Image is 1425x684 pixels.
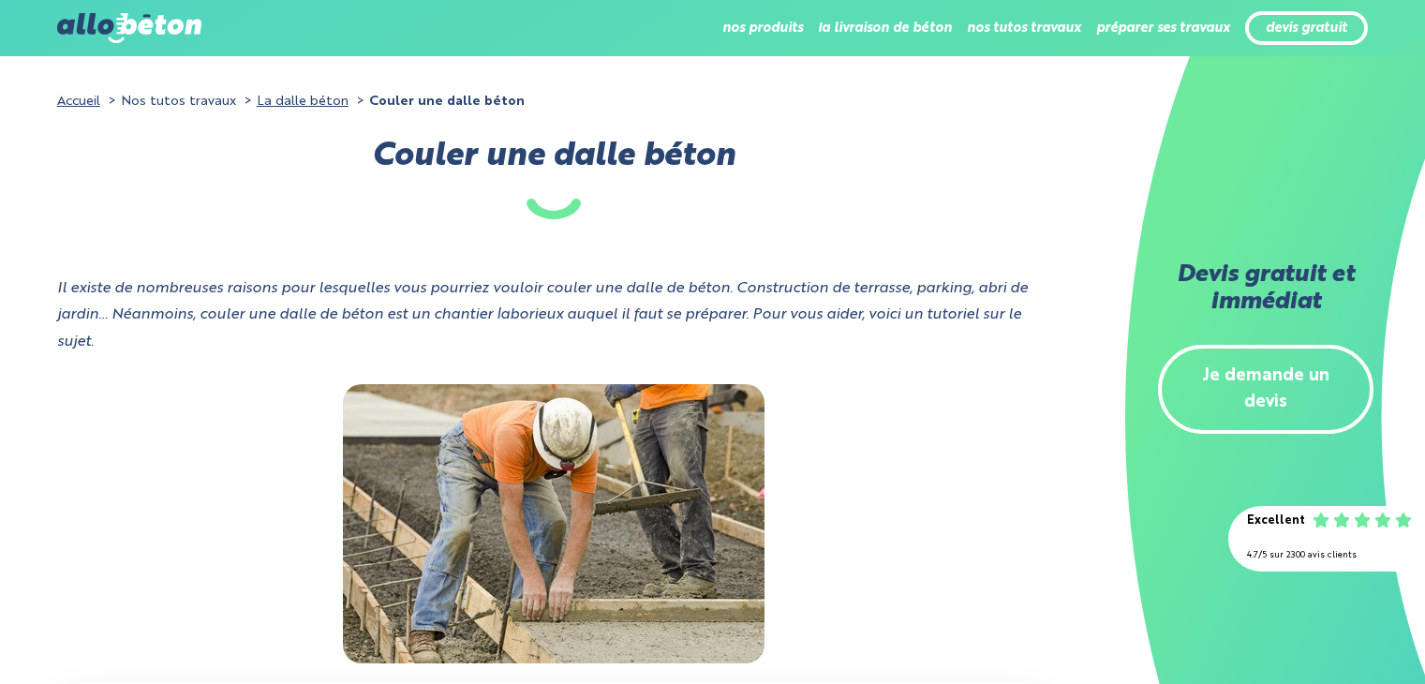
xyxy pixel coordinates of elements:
[1266,21,1347,37] a: devis gratuit
[57,281,1028,350] i: Il existe de nombreuses raisons pour lesquelles vous pourriez vouloir couler une dalle de béton. ...
[343,384,764,663] img: Couler une dalle béton
[722,6,803,51] li: nos produits
[818,6,952,51] li: la livraison de béton
[1247,508,1305,535] div: Excellent
[57,143,1049,219] h1: Couler une dalle béton
[1158,345,1373,435] a: Je demande un devis
[1247,543,1406,570] div: 4.7/5 sur 2300 avis clients
[57,13,201,43] img: allobéton
[1096,6,1230,51] li: préparer ses travaux
[104,88,236,115] li: Nos tutos travaux
[1158,262,1373,317] h2: Devis gratuit et immédiat
[352,88,525,115] li: Couler une dalle béton
[967,6,1081,51] li: nos tutos travaux
[257,95,349,108] a: La dalle béton
[57,95,100,108] a: Accueil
